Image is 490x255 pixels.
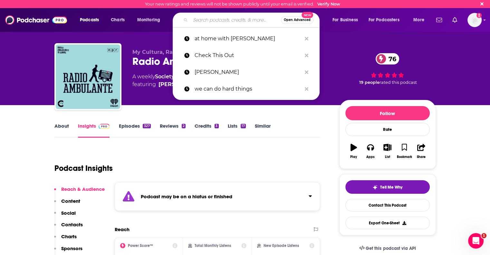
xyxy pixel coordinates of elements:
div: Play [350,155,357,159]
a: Credits3 [195,123,218,138]
div: 2 [182,124,186,128]
span: featuring [132,81,263,88]
p: at home with sally [195,30,302,47]
div: Bookmark [397,155,412,159]
button: Export One-Sheet [345,217,430,229]
div: 17 [241,124,246,128]
div: List [385,155,390,159]
button: Charts [54,233,77,245]
span: My Cultura, Radio Ambulante and iHeartPodcasts [132,49,268,55]
a: Reviews2 [160,123,186,138]
span: For Podcasters [369,15,399,25]
button: open menu [328,15,366,25]
button: Social [54,210,76,222]
a: Check This Out [173,47,320,64]
div: Search podcasts, credits, & more... [179,13,326,27]
iframe: Intercom live chat [468,233,484,249]
a: Similar [255,123,271,138]
button: tell me why sparkleTell Me Why [345,180,430,194]
span: Podcasts [80,15,99,25]
button: Contacts [54,221,83,233]
button: Play [345,140,362,163]
button: open menu [133,15,168,25]
img: Podchaser - Follow, Share and Rate Podcasts [5,14,67,26]
span: More [413,15,424,25]
p: Sponsors [61,245,82,251]
a: we can do hard things [173,81,320,97]
p: Charts [61,233,77,240]
button: Bookmark [396,140,413,163]
svg: Email not verified [476,13,482,18]
button: Open AdvancedNew [281,16,313,24]
button: open menu [364,15,409,25]
h2: Total Monthly Listens [195,243,231,248]
a: Verify Now [317,2,340,6]
a: 76 [376,53,399,64]
div: A weekly podcast [132,73,263,88]
p: we can do hard things [195,81,302,97]
button: open menu [75,15,107,25]
p: Check This Out [195,47,302,64]
a: Charts [107,15,129,25]
a: InsightsPodchaser Pro [78,123,110,138]
button: Reach & Audience [54,186,105,198]
div: Your new ratings and reviews will not be shown publicly until your email is verified. [145,2,340,6]
img: Podchaser Pro [99,124,110,129]
div: 3 [215,124,218,128]
button: Apps [362,140,379,163]
span: rated this podcast [380,80,417,85]
img: Radio Ambulante [56,44,120,109]
span: Monitoring [137,15,160,25]
a: Society [155,74,174,80]
a: Lists17 [228,123,246,138]
button: Content [54,198,80,210]
a: at home with [PERSON_NAME] [173,30,320,47]
p: Social [61,210,76,216]
span: 76 [382,53,399,64]
span: Tell Me Why [380,185,402,190]
button: List [379,140,396,163]
span: 19 people [359,80,380,85]
a: Daniel Alarcón [159,81,205,88]
span: Logged in as londonmking [467,13,482,27]
p: Reach & Audience [61,186,105,192]
a: About [54,123,69,138]
button: Share [413,140,429,163]
span: 1 [481,233,486,238]
h1: Podcast Insights [54,163,113,173]
p: Content [61,198,80,204]
button: Show profile menu [467,13,482,27]
section: Click to expand status details [115,182,320,211]
h2: Power Score™ [128,243,153,248]
button: Follow [345,106,430,120]
span: Get this podcast via API [366,246,416,251]
span: Charts [111,15,125,25]
div: Apps [366,155,375,159]
img: User Profile [467,13,482,27]
button: open menu [409,15,432,25]
div: Rate [345,123,430,136]
span: New [302,12,313,18]
a: Show notifications dropdown [434,15,445,25]
a: [PERSON_NAME] [173,64,320,81]
div: 327 [143,124,150,128]
a: Contact This Podcast [345,199,430,211]
a: Episodes327 [119,123,150,138]
div: Share [417,155,426,159]
p: Contacts [61,221,83,228]
img: tell me why sparkle [372,185,378,190]
strong: Podcast may be on a hiatus or finished [141,193,232,200]
h2: Reach [115,226,130,232]
p: chelsea handler [195,64,302,81]
div: 76 19 peoplerated this podcast [339,49,436,89]
span: For Business [332,15,358,25]
h2: New Episode Listens [264,243,299,248]
span: Open Advanced [284,18,311,22]
a: Show notifications dropdown [450,15,460,25]
input: Search podcasts, credits, & more... [190,15,281,25]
